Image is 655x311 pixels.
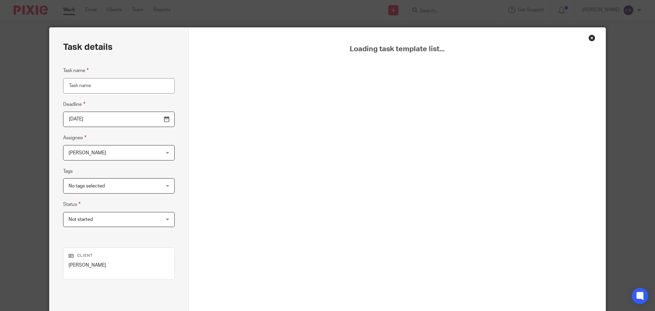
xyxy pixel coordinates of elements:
label: Assignee [63,134,86,142]
input: Pick a date [63,112,175,127]
span: Loading task template list... [206,45,589,54]
p: Client [69,253,169,258]
label: Task name [63,67,89,74]
span: No tags selected [69,184,105,188]
p: [PERSON_NAME] [69,262,169,269]
span: [PERSON_NAME] [69,151,106,155]
h2: Task details [63,41,113,53]
input: Task name [63,78,175,94]
span: Not started [69,217,93,222]
label: Status [63,200,81,208]
label: Tags [63,168,73,175]
div: Close this dialog window [588,34,595,41]
label: Deadline [63,100,85,108]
